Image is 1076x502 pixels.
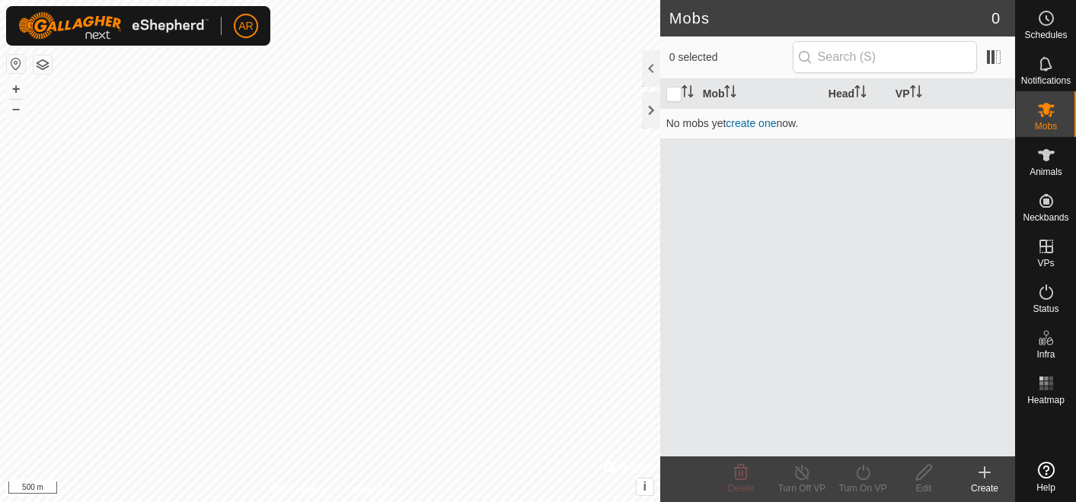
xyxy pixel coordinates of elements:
a: Help [1016,456,1076,498]
button: + [7,80,25,98]
span: Notifications [1021,76,1071,85]
div: Create [954,481,1015,495]
img: Gallagher Logo [18,12,209,40]
span: 0 [991,7,1000,30]
span: Infra [1036,350,1055,359]
button: Map Layers [34,56,52,74]
span: Neckbands [1023,213,1068,222]
th: VP [889,79,1015,109]
span: Status [1033,304,1058,313]
span: AR [238,18,253,34]
span: 0 selected [669,49,793,65]
p-sorticon: Activate to sort [910,87,922,100]
span: VPs [1037,259,1054,268]
th: Head [822,79,889,109]
a: Contact Us [345,482,390,496]
input: Search (S) [793,41,977,73]
h2: Mobs [669,9,991,27]
p-sorticon: Activate to sort [724,87,736,100]
span: Delete [728,483,755,494]
div: Turn On VP [832,481,893,495]
a: create one [726,117,776,129]
span: Heatmap [1027,396,1065,405]
div: Turn Off VP [771,481,832,495]
button: Reset Map [7,55,25,73]
div: Edit [893,481,954,495]
p-sorticon: Activate to sort [682,87,694,100]
a: Privacy Policy [270,482,327,496]
span: Schedules [1024,30,1067,40]
span: i [643,480,646,493]
td: No mobs yet now. [660,108,1015,138]
button: – [7,100,25,118]
span: Mobs [1035,122,1057,131]
th: Mob [697,79,822,109]
span: Help [1036,483,1055,492]
span: Animals [1030,167,1062,176]
p-sorticon: Activate to sort [854,87,867,100]
button: i [637,478,653,495]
